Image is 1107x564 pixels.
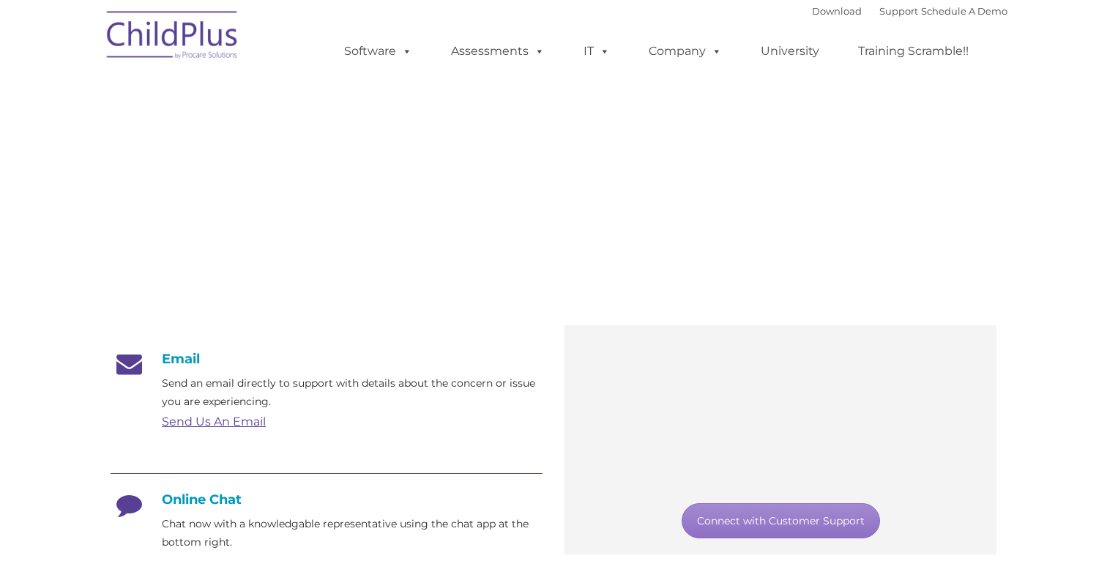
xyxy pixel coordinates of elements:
[162,415,266,428] a: Send Us An Email
[879,5,918,17] a: Support
[843,37,983,66] a: Training Scramble!!
[162,515,543,552] p: Chat now with a knowledgable representative using the chat app at the bottom right.
[436,37,559,66] a: Assessments
[111,491,543,508] h4: Online Chat
[100,1,246,74] img: ChildPlus by Procare Solutions
[569,37,625,66] a: IT
[812,5,862,17] a: Download
[634,37,737,66] a: Company
[746,37,834,66] a: University
[921,5,1007,17] a: Schedule A Demo
[111,351,543,367] h4: Email
[162,374,543,411] p: Send an email directly to support with details about the concern or issue you are experiencing.
[812,5,1007,17] font: |
[329,37,427,66] a: Software
[682,503,880,538] a: Connect with Customer Support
